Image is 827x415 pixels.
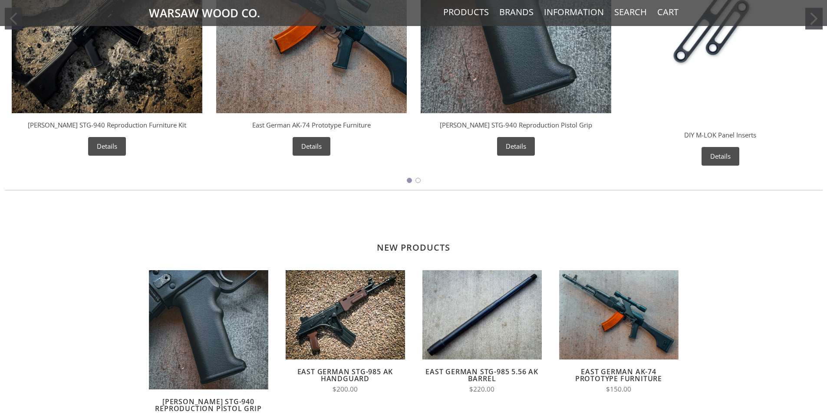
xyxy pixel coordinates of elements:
h2: New Products [149,216,679,253]
span: $220.00 [469,385,494,394]
span: Quick View [462,302,501,313]
a: Products [443,7,489,18]
span: Quick View [326,302,365,313]
img: East German STG-985 AK Handguard [286,270,405,359]
span: $200.00 [333,385,358,394]
span: Add to Cart [186,333,231,344]
a: DIY M-LOK Panel Inserts [684,131,756,139]
a: East German STG-985 AK Handguard [297,367,393,383]
a: East German AK-74 Prototype Furniture [575,367,662,383]
span: View Full Details [451,318,513,329]
span: $150.00 [606,385,631,394]
a: View Full Details [314,318,376,327]
button: Go to slide 2 [415,178,421,183]
a: View Full Details [451,318,513,327]
a: Details [702,147,739,166]
a: Details [497,137,535,156]
span: Quick View [599,302,638,313]
span: View Full Details [588,318,650,329]
a: [PERSON_NAME] STG-940 Reproduction Pistol Grip [155,397,261,413]
div: Warsaw Wood Co. [689,120,752,130]
img: East German AK-74 Prototype Furniture [559,270,679,359]
a: Search [614,7,647,18]
span: View Full Details [314,318,376,329]
a: [PERSON_NAME] STG-940 Reproduction Furniture Kit [28,121,186,129]
button: Go to slide 1 [407,178,412,183]
img: Wieger STG-940 Reproduction Pistol Grip [149,270,268,389]
a: Information [544,7,604,18]
a: East German AK-74 Prototype Furniture [252,121,371,129]
a: Details [293,137,330,156]
a: View Full Details [588,318,650,327]
a: Add to Cart [186,333,231,343]
img: East German STG-985 5.56 AK Barrel [422,270,542,359]
span: Quick View [189,317,228,328]
a: [PERSON_NAME] STG-940 Reproduction Pistol Grip [440,121,592,129]
a: East German STG-985 5.56 AK Barrel [425,367,538,383]
a: Details [88,137,126,156]
a: Cart [657,7,679,18]
a: Brands [499,7,534,18]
